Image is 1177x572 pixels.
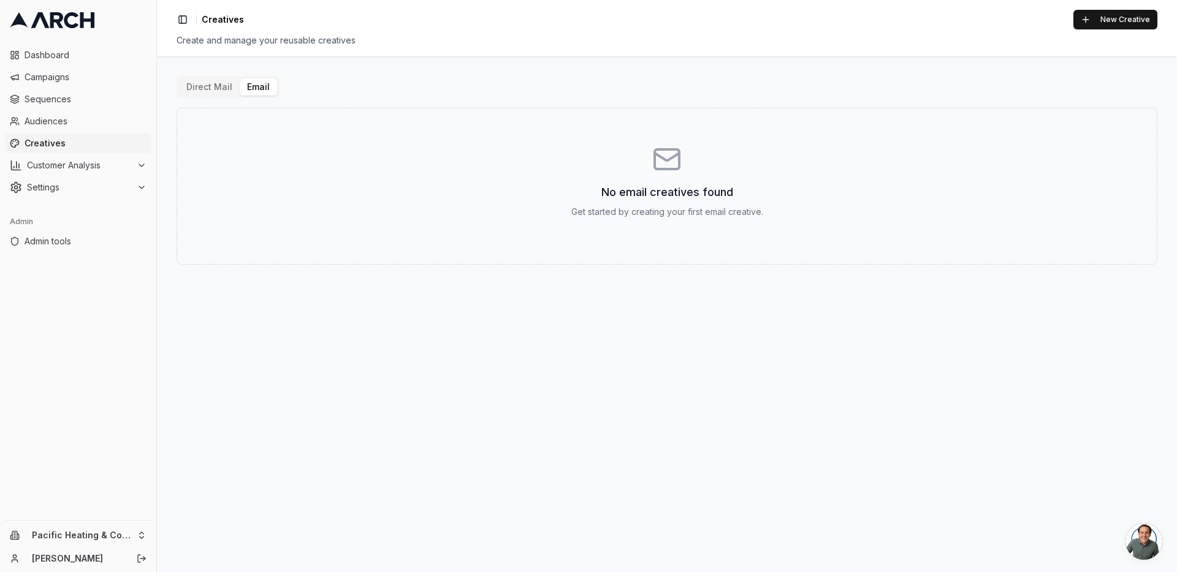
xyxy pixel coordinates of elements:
button: New Creative [1073,10,1157,29]
nav: breadcrumb [202,13,244,26]
a: Creatives [5,134,151,153]
h3: No email creatives found [601,184,733,201]
button: Log out [133,550,150,567]
a: Dashboard [5,45,151,65]
button: Customer Analysis [5,156,151,175]
span: Campaigns [25,71,147,83]
a: Sequences [5,89,151,109]
span: Sequences [25,93,147,105]
button: Email [240,78,277,96]
span: Settings [27,181,132,194]
button: Settings [5,178,151,197]
span: Creatives [25,137,147,149]
a: [PERSON_NAME] [32,552,123,565]
button: Direct Mail [179,78,240,96]
div: Create and manage your reusable creatives [177,34,1157,47]
p: Get started by creating your first email creative. [571,206,763,218]
button: Pacific Heating & Cooling [5,525,151,545]
div: Admin [5,212,151,231]
a: Campaigns [5,67,151,87]
span: Audiences [25,115,147,127]
span: Pacific Heating & Cooling [32,530,132,541]
span: Dashboard [25,49,147,61]
a: Admin tools [5,231,151,251]
a: Audiences [5,111,151,131]
span: Creatives [202,13,244,26]
span: Admin tools [25,235,147,247]
span: Customer Analysis [27,159,132,171]
a: Open chat [1126,523,1162,560]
